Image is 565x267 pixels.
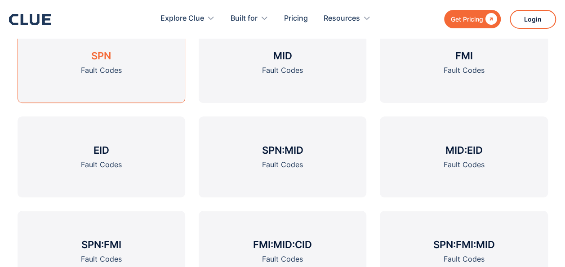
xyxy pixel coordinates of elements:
div: Fault Codes [443,159,484,170]
h3: SPN:MID [262,143,303,157]
a: EIDFault Codes [18,116,185,197]
div: Fault Codes [262,159,303,170]
a: Pricing [284,4,308,33]
h3: FMI:MID:CID [253,238,312,251]
h3: FMI [455,49,472,62]
div: Fault Codes [262,254,303,265]
div: Built for [231,4,258,33]
div: Fault Codes [81,159,122,170]
a: Login [510,10,556,29]
a: SPN:MIDFault Codes [199,116,366,197]
a: FMIFault Codes [380,22,547,103]
h3: EID [93,143,109,157]
div: Fault Codes [443,65,484,76]
div: Get Pricing [451,13,483,25]
div: Built for [231,4,268,33]
div: Explore Clue [160,4,204,33]
div: Resources [324,4,371,33]
h3: SPN:FMI [81,238,121,251]
h3: SPN [91,49,111,62]
a: Get Pricing [444,10,501,28]
div: Fault Codes [81,65,122,76]
div: Fault Codes [262,65,303,76]
h3: MID:EID [445,143,482,157]
div: Explore Clue [160,4,215,33]
div:  [483,13,497,25]
h3: MID [273,49,292,62]
a: MID:EIDFault Codes [380,116,547,197]
div: Fault Codes [443,254,484,265]
h3: SPN:FMI:MID [433,238,494,251]
a: MIDFault Codes [199,22,366,103]
div: Resources [324,4,360,33]
a: SPNFault Codes [18,22,185,103]
div: Fault Codes [81,254,122,265]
